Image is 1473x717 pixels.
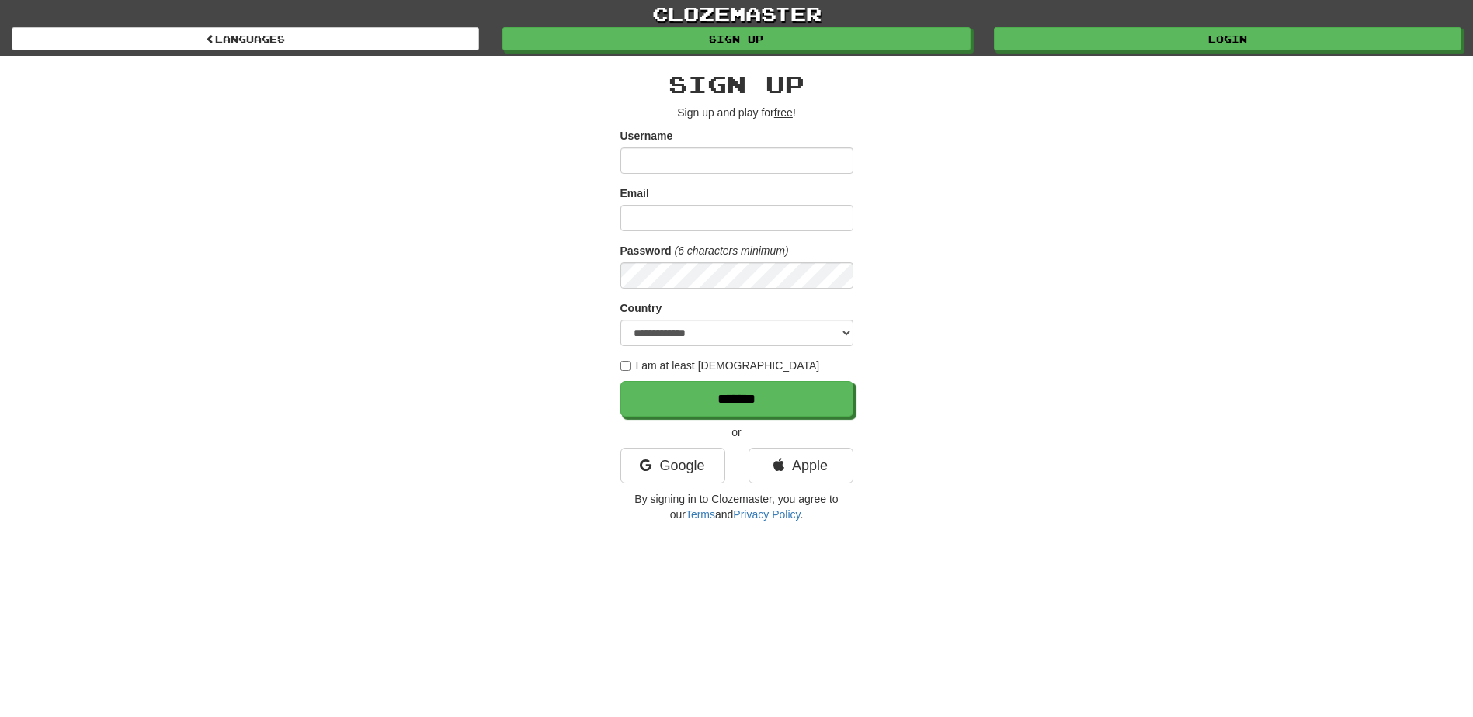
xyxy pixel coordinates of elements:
[749,448,853,483] a: Apple
[994,27,1461,50] a: Login
[686,508,715,521] a: Terms
[620,185,649,201] label: Email
[620,128,673,144] label: Username
[620,71,853,97] h2: Sign up
[620,448,725,483] a: Google
[620,105,853,120] p: Sign up and play for !
[12,27,479,50] a: Languages
[620,243,672,258] label: Password
[620,361,631,371] input: I am at least [DEMOGRAPHIC_DATA]
[733,508,800,521] a: Privacy Policy
[675,244,789,257] em: (6 characters minimum)
[620,358,820,373] label: I am at least [DEMOGRAPHIC_DATA]
[620,491,853,522] p: By signing in to Clozemaster, you agree to our and .
[774,106,793,119] u: free
[502,27,970,50] a: Sign up
[620,424,853,440] p: or
[620,300,662,316] label: Country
